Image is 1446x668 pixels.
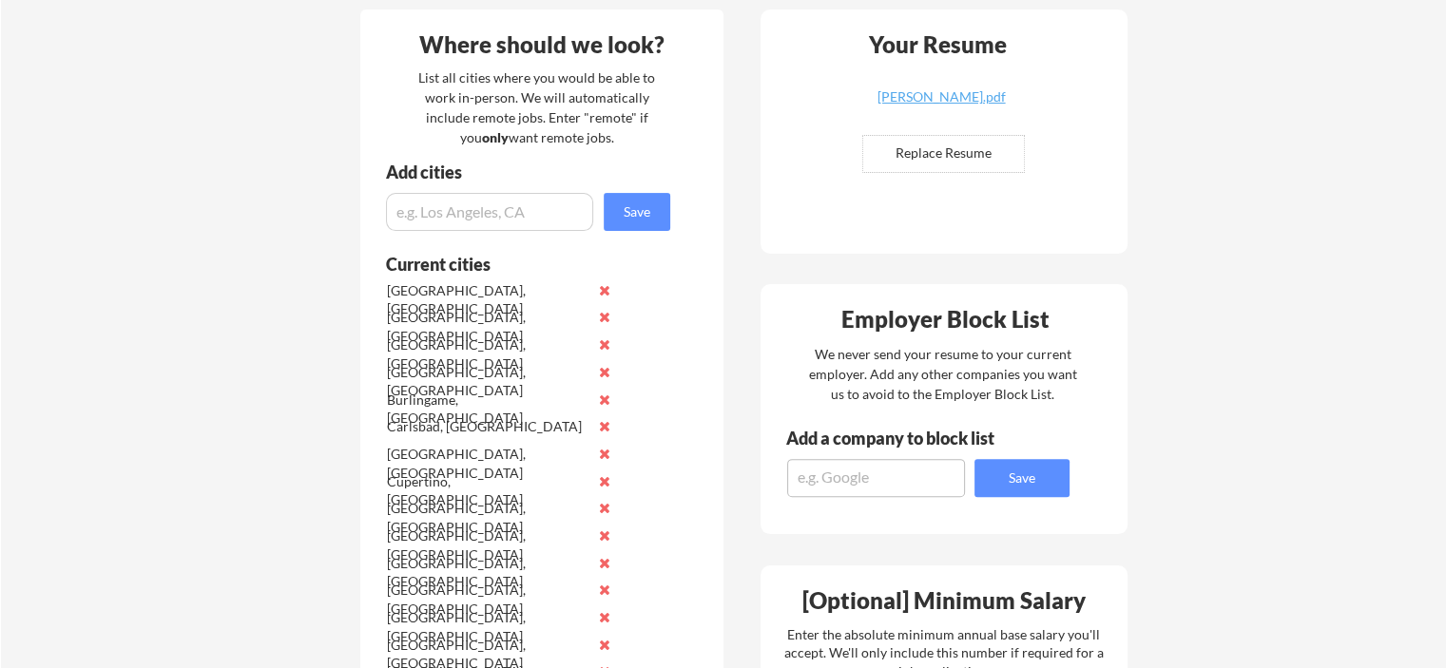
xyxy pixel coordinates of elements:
[365,33,719,56] div: Where should we look?
[828,90,1054,104] div: [PERSON_NAME].pdf
[387,391,588,428] div: Burlingame, [GEOGRAPHIC_DATA]
[807,344,1078,404] div: We never send your resume to your current employer. Add any other companies you want us to avoid ...
[387,417,588,436] div: Carlsbad, [GEOGRAPHIC_DATA]
[828,90,1054,120] a: [PERSON_NAME].pdf
[387,581,588,618] div: [GEOGRAPHIC_DATA], [GEOGRAPHIC_DATA]
[387,608,588,645] div: [GEOGRAPHIC_DATA], [GEOGRAPHIC_DATA]
[387,554,588,591] div: [GEOGRAPHIC_DATA], [GEOGRAPHIC_DATA]
[387,499,588,536] div: [GEOGRAPHIC_DATA], [GEOGRAPHIC_DATA]
[387,335,588,372] div: [GEOGRAPHIC_DATA], [GEOGRAPHIC_DATA]
[387,472,588,509] div: Cupertino, [GEOGRAPHIC_DATA]
[786,429,1024,447] div: Add a company to block list
[386,163,675,181] div: Add cities
[387,281,588,318] div: [GEOGRAPHIC_DATA], [GEOGRAPHIC_DATA]
[387,526,588,563] div: [GEOGRAPHIC_DATA], [GEOGRAPHIC_DATA]
[386,193,593,231] input: e.g. Los Angeles, CA
[843,33,1031,56] div: Your Resume
[387,363,588,400] div: [GEOGRAPHIC_DATA], [GEOGRAPHIC_DATA]
[767,589,1121,612] div: [Optional] Minimum Salary
[768,308,1122,331] div: Employer Block List
[974,459,1070,497] button: Save
[604,193,670,231] button: Save
[387,445,588,482] div: [GEOGRAPHIC_DATA], [GEOGRAPHIC_DATA]
[406,67,667,147] div: List all cities where you would be able to work in-person. We will automatically include remote j...
[387,308,588,345] div: [GEOGRAPHIC_DATA], [GEOGRAPHIC_DATA]
[481,129,508,145] strong: only
[386,256,649,273] div: Current cities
